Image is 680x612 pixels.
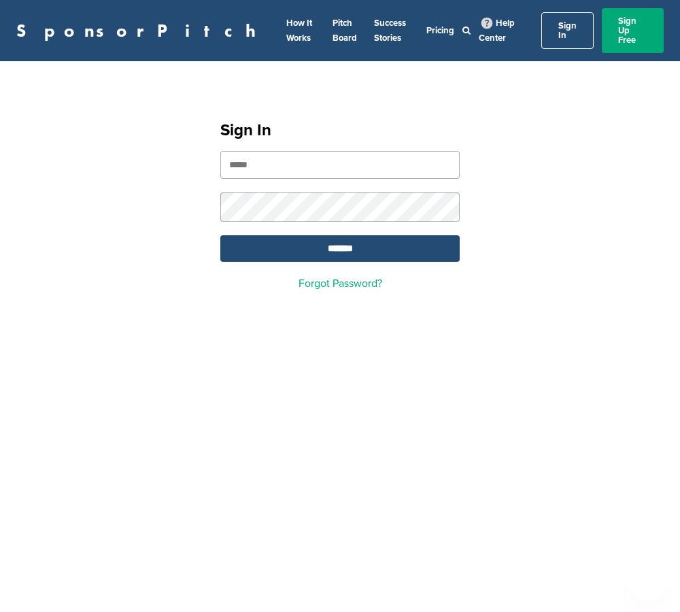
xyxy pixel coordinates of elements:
a: Success Stories [374,18,406,44]
a: Pricing [426,25,454,36]
iframe: Button to launch messaging window [626,558,669,601]
a: Sign Up Free [602,8,664,53]
a: How It Works [286,18,312,44]
a: Forgot Password? [299,277,382,290]
h1: Sign In [220,118,460,143]
a: Sign In [541,12,594,49]
a: Pitch Board [333,18,357,44]
a: Help Center [479,15,515,46]
a: SponsorPitch [16,22,265,39]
